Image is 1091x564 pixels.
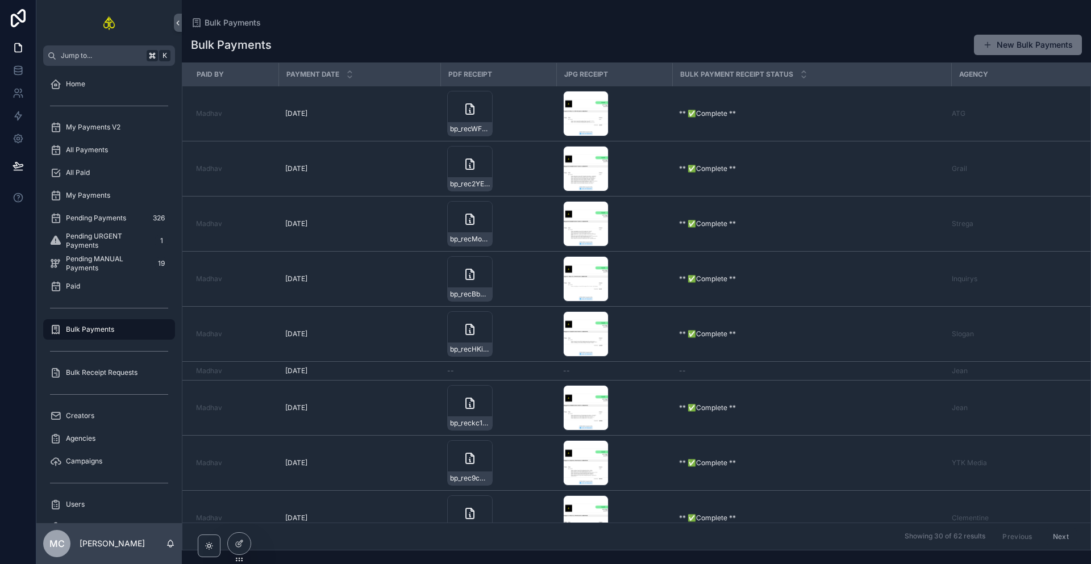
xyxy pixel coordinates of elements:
span: Jean [952,366,968,375]
a: Jean [952,403,968,412]
a: [DATE] [285,458,434,467]
a: bp_recWFUkcGXm8bc7Pc [447,91,549,136]
a: YTK Media [952,458,987,467]
span: -- [447,366,454,375]
span: Jump to... [61,51,142,60]
div: scrollable content [36,66,182,523]
a: Strega [952,219,973,228]
span: My Profile [66,523,99,532]
p: [PERSON_NAME] [80,538,145,549]
button: Jump to...K [43,45,175,66]
a: All Paid [43,162,175,183]
a: bp_recBbZWt346sE6jUZ [447,256,549,302]
a: bp_rec2YE1HELortHEbr [447,146,549,191]
a: Madhav [196,164,272,173]
span: bp_rec9cmkeKiR1Wdb7A [450,474,490,483]
span: Showing 30 of 62 results [905,532,985,541]
span: My Payments [66,191,110,200]
span: [DATE] [285,219,307,228]
a: -- [447,366,549,375]
a: Pending URGENT Payments1 [43,231,175,251]
a: Madhav [196,164,222,173]
a: [DATE] [285,513,434,523]
a: bp_recMoMnxDgY3p1vhs [447,201,549,247]
a: Inquirys [952,274,977,283]
a: Madhav [196,458,272,467]
a: Grail [952,164,967,173]
span: bp_recWFUkcGXm8bc7Pc [450,124,490,133]
a: Madhav [196,403,272,412]
span: MC [49,537,65,550]
a: Madhav [196,219,272,228]
a: Clementine [952,513,989,523]
a: [DATE] [285,219,434,228]
a: [DATE] [285,329,434,339]
span: -- [679,366,686,375]
span: bp_rec2YE1HELortHEbr [450,179,490,189]
a: Madhav [196,329,272,339]
a: Creators [43,406,175,426]
a: [DATE] [285,164,434,173]
span: Payment Date [286,70,339,79]
a: Madhav [196,458,222,467]
span: JPG RECEIPT [564,70,608,79]
a: Madhav [196,109,272,118]
span: Bulk Payments [66,325,114,334]
span: Home [66,80,85,89]
span: -- [563,366,570,375]
span: [DATE] [285,329,307,339]
span: Madhav [196,403,222,412]
span: Creators [66,411,94,420]
span: My Payments V2 [66,123,120,132]
a: My Payments [43,185,175,206]
a: Madhav [196,329,222,339]
a: Slogan [952,329,974,339]
a: Bulk Payments [43,319,175,340]
a: Madhav [196,513,222,523]
span: Bulk Payment Receipt Status [680,70,793,79]
a: My Payments V2 [43,117,175,137]
span: [DATE] [285,403,307,412]
a: Madhav [196,513,272,523]
a: [DATE] [285,109,434,118]
span: PDF RECEIPT [448,70,492,79]
a: Home [43,74,175,94]
a: Madhav [196,366,222,375]
div: 1 [155,234,168,248]
a: [DATE] [285,403,434,412]
a: Madhav [196,274,222,283]
a: Madhav [196,219,222,228]
a: My Profile [43,517,175,537]
h1: Bulk Payments [191,37,272,53]
button: New Bulk Payments [974,35,1082,55]
span: bp_recMoMnxDgY3p1vhs [450,235,490,244]
button: Next [1045,528,1077,545]
span: Pending Payments [66,214,126,223]
a: bp_recHKitzcqARtJYYe [447,311,549,357]
span: Users [66,500,85,509]
img: App logo [102,14,116,32]
span: Pending URGENT Payments [66,232,150,250]
a: Bulk Receipt Requests [43,362,175,383]
span: All Payments [66,145,108,154]
a: Pending MANUAL Payments19 [43,253,175,274]
span: K [160,51,169,60]
a: Madhav [196,274,272,283]
span: bp_recBbZWt346sE6jUZ [450,290,490,299]
a: [DATE] [285,274,434,283]
span: Bulk Payments [205,17,261,28]
a: Madhav [196,109,222,118]
div: 326 [149,211,168,225]
span: [DATE] [285,366,307,375]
